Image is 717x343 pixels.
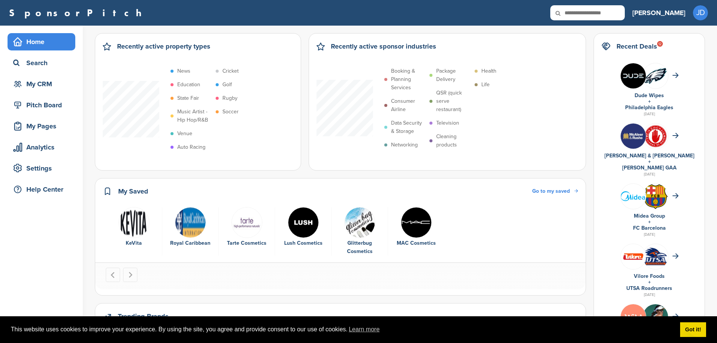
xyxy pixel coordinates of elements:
[648,279,651,285] a: +
[162,207,219,256] div: 2 of 6
[643,123,668,149] img: S52bcpuf 400x400
[11,56,75,70] div: Search
[177,130,192,138] p: Venue
[657,41,663,47] div: 12
[643,184,668,209] img: Open uri20141112 64162 1yeofb6?1415809477
[391,119,426,136] p: Data Security & Storage
[626,285,672,291] a: UTSA Roadrunners
[344,207,375,238] img: Open uri20141112 50798 j4faz4
[175,207,206,238] img: Open uri20141112 50798 15afmkw
[601,111,697,117] div: [DATE]
[604,152,694,159] a: [PERSON_NAME] & [PERSON_NAME]
[625,104,673,111] a: Philadelphia Eagles
[11,162,75,175] div: Settings
[11,119,75,133] div: My Pages
[177,67,190,75] p: News
[222,67,239,75] p: Cricket
[275,207,332,256] div: 4 of 6
[436,133,471,149] p: Cleaning products
[11,98,75,112] div: Pitch Board
[391,141,418,149] p: Networking
[222,108,239,116] p: Soccer
[11,324,674,335] span: This website uses cookies to improve your experience. By using the site, you agree and provide co...
[8,181,75,198] a: Help Center
[8,96,75,114] a: Pitch Board
[177,81,200,89] p: Education
[177,94,199,102] p: State Fair
[123,268,137,282] button: Next slide
[8,75,75,93] a: My CRM
[177,108,212,124] p: Music Artist - Hip Hop/R&B
[222,239,271,247] div: Tarte Cosmetics
[632,5,685,21] a: [PERSON_NAME]
[11,140,75,154] div: Analytics
[279,207,327,248] a: K1fgrtna 400x400 Lush Cosmetics
[532,188,570,194] span: Go to my saved
[648,159,651,165] a: +
[601,291,697,298] div: [DATE]
[621,244,646,269] img: Group 246
[335,239,384,256] div: Glitterbug Cosmetics
[635,92,664,99] a: Dude Wipes
[8,139,75,156] a: Analytics
[392,239,441,247] div: MAC Cosmetics
[436,67,471,84] p: Package Delivery
[391,97,426,114] p: Consumer Airline
[532,187,578,195] a: Go to my saved
[634,273,665,279] a: Vilore Foods
[632,8,685,18] h3: [PERSON_NAME]
[436,119,459,127] p: Television
[601,171,697,178] div: [DATE]
[634,213,665,219] a: Midea Group
[11,35,75,49] div: Home
[177,143,206,151] p: Auto Racing
[621,63,646,88] img: Gcfarpgv 400x400
[401,207,432,238] img: Data
[622,165,677,171] a: [PERSON_NAME] GAA
[166,207,215,248] a: Open uri20141112 50798 15afmkw Royal Caribbean
[335,207,384,256] a: Open uri20141112 50798 j4faz4 Glitterbug Cosmetics
[117,41,210,52] h2: Recently active property types
[392,207,441,248] a: Data MAC Cosmetics
[11,77,75,91] div: My CRM
[687,313,711,337] iframe: Button to launch messaging window
[601,231,697,238] div: [DATE]
[633,225,666,231] a: FC Barcelona
[621,191,646,201] img: 200px midea.svg
[348,324,381,335] a: learn more about cookies
[331,41,436,52] h2: Recently active sponsor industries
[391,67,426,92] p: Booking & Planning Services
[11,183,75,196] div: Help Center
[118,311,169,322] h2: Trending Brands
[110,207,158,248] a: Screen shot 2018 02 19 at 12.29.49 pm KeVita
[621,304,646,329] img: Xmy2hx9i 400x400
[436,89,471,114] p: QSR (quick serve restaurant)
[222,94,237,102] p: Rugby
[643,304,668,342] img: 330px raducanu wmq18 (16) (42834286534)
[481,81,490,89] p: Life
[643,67,668,85] img: Data?1415807379
[332,207,388,256] div: 5 of 6
[106,207,162,256] div: 1 of 6
[621,123,646,149] img: 6ytyenzi 400x400
[222,81,232,89] p: Golf
[388,207,445,256] div: 6 of 6
[648,219,651,225] a: +
[8,54,75,72] a: Search
[8,117,75,135] a: My Pages
[106,268,120,282] button: Go to last slide
[279,239,327,247] div: Lush Cosmetics
[118,186,148,197] h2: My Saved
[680,322,706,337] a: dismiss cookie message
[643,246,668,267] img: Open uri20141112 64162 1eu47ya?1415809040
[8,160,75,177] a: Settings
[693,5,708,20] span: JD
[166,239,215,247] div: Royal Caribbean
[481,67,496,75] p: Health
[110,239,158,247] div: KeVita
[8,33,75,50] a: Home
[219,207,275,256] div: 3 of 6
[119,207,149,238] img: Screen shot 2018 02 19 at 12.29.49 pm
[648,98,651,105] a: +
[222,207,271,248] a: Nets partners tarte400x300 Tarte Cosmetics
